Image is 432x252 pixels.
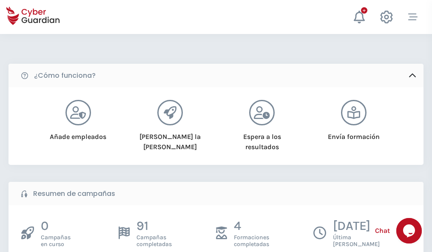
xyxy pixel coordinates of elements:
span: Última [PERSON_NAME] [333,234,380,248]
div: Añade empleados [43,125,113,142]
p: 4 [234,218,269,234]
b: ¿Cómo funciona? [34,71,96,81]
span: Chat [375,226,390,236]
b: Resumen de campañas [33,189,115,199]
div: Espera a los resultados [227,125,297,152]
span: Formaciones completadas [234,234,269,248]
span: Campañas completadas [136,234,172,248]
iframe: chat widget [396,218,423,244]
span: Campañas en curso [41,234,71,248]
div: [PERSON_NAME] la [PERSON_NAME] [135,125,205,152]
p: 0 [41,218,71,234]
div: + [361,7,367,14]
p: 91 [136,218,172,234]
div: Envía formación [319,125,389,142]
p: [DATE] [333,218,380,234]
